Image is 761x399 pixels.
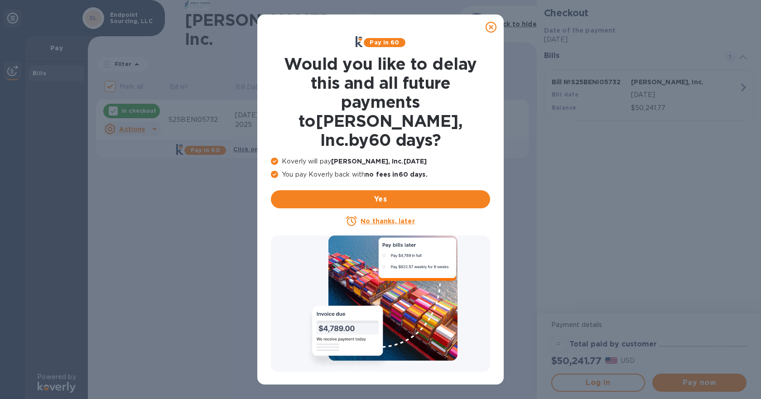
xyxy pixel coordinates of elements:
p: Koverly will pay [271,157,490,166]
u: No thanks, later [361,217,414,225]
b: Pay in 60 [370,39,399,46]
b: no fees in 60 days . [365,171,427,178]
h1: Would you like to delay this and all future payments to [PERSON_NAME], Inc. by 60 days ? [271,54,490,149]
button: Yes [271,190,490,208]
b: [PERSON_NAME], Inc. [DATE] [331,158,427,165]
span: Yes [278,194,483,205]
p: You pay Koverly back with [271,170,490,179]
